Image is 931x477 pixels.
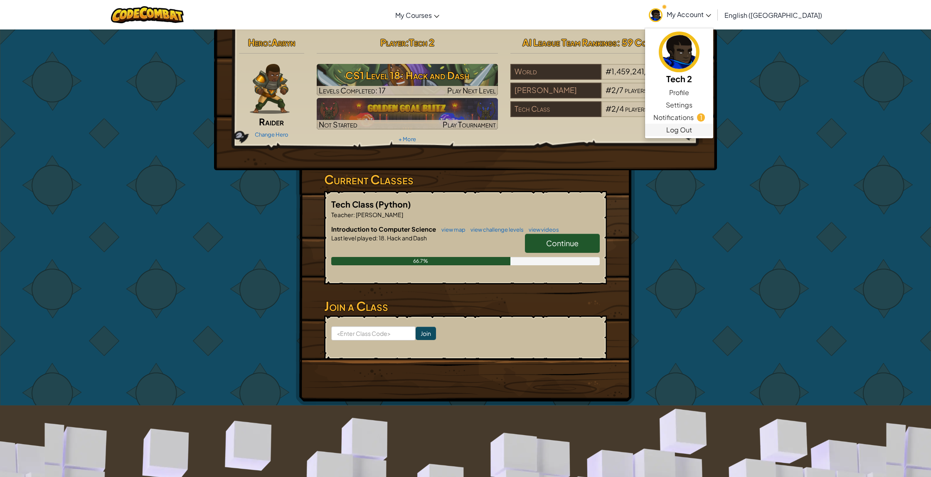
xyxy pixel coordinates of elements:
a: English ([GEOGRAPHIC_DATA]) [720,4,826,26]
img: Golden Goal [317,98,498,130]
span: Last level played [331,234,376,242]
span: English ([GEOGRAPHIC_DATA]) [724,11,822,20]
a: Settings [645,99,713,111]
div: 66.7% [331,257,510,265]
input: <Enter Class Code> [331,326,416,340]
span: # [606,66,611,76]
a: Log Out [645,124,713,136]
span: 7 [619,85,623,95]
span: : [406,37,409,48]
span: Introduction to Computer Science [331,225,437,233]
a: Notifications1 [645,111,713,124]
h3: Join a Class [324,297,607,316]
span: Levels Completed: 17 [319,86,386,95]
a: Profile [645,86,713,99]
span: 1 [697,113,705,121]
a: [PERSON_NAME]#2/7players [510,91,692,100]
span: # [606,85,611,95]
span: : [268,37,271,48]
div: [PERSON_NAME] [510,83,601,98]
a: Tech Class#2/4players [510,109,692,119]
span: Tech 2 [409,37,434,48]
span: Hero [248,37,268,48]
span: / [616,85,619,95]
span: Notifications [653,113,694,122]
span: Play Next Level [447,86,496,95]
span: # [606,104,611,113]
span: Raider [259,116,284,127]
span: Teacher [331,211,353,218]
span: AI League Team Rankings [522,37,617,48]
img: CS1 Level 18: Hack and Dash [317,64,498,95]
span: (Python) [375,199,411,209]
img: avatar [649,8,663,22]
h5: Tech 2 [653,72,705,85]
span: Arryn [271,37,295,48]
a: view videos [525,226,559,233]
span: My Courses [395,11,432,20]
span: 4 [619,104,624,113]
a: My Account [645,2,715,28]
a: + More [399,136,416,142]
a: World#1,459,241/8,064,720players [510,72,692,81]
span: / [616,104,619,113]
div: Tech Class [510,101,601,117]
img: raider-pose.png [250,64,290,114]
img: avatar [659,32,699,72]
span: 18. [378,234,386,242]
span: Continue [546,238,579,248]
span: : [353,211,355,218]
span: My Account [667,10,711,19]
a: Play Next Level [317,64,498,95]
a: view map [437,226,465,233]
img: CodeCombat logo [111,6,184,23]
span: Player [380,37,406,48]
span: [PERSON_NAME] [355,211,403,218]
div: World [510,64,601,80]
span: 2 [611,85,616,95]
span: players [625,104,648,113]
h3: Current Classes [324,170,607,189]
span: Play Tournament [443,120,496,129]
span: 1,459,241 [611,66,644,76]
a: My Courses [391,4,443,26]
h3: CS1 Level 18: Hack and Dash [317,66,498,85]
span: players [625,85,647,95]
span: Hack and Dash [386,234,427,242]
a: Change Hero [255,131,288,138]
span: 2 [611,104,616,113]
span: Tech Class [331,199,375,209]
a: view challenge levels [466,226,524,233]
input: Join [416,327,436,340]
span: / [644,66,648,76]
span: : 59 CodePoints [617,37,680,48]
span: Not Started [319,120,357,129]
a: Tech 2 [645,30,713,86]
a: Not StartedPlay Tournament [317,98,498,130]
span: : [376,234,378,242]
